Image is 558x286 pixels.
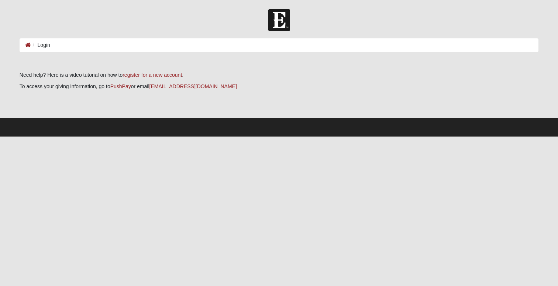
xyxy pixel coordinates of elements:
a: [EMAIL_ADDRESS][DOMAIN_NAME] [149,83,237,89]
li: Login [31,41,50,49]
p: To access your giving information, go to or email [20,83,538,90]
a: PushPay [110,83,131,89]
a: register for a new account [123,72,182,78]
p: Need help? Here is a video tutorial on how to . [20,71,538,79]
img: Church of Eleven22 Logo [268,9,290,31]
